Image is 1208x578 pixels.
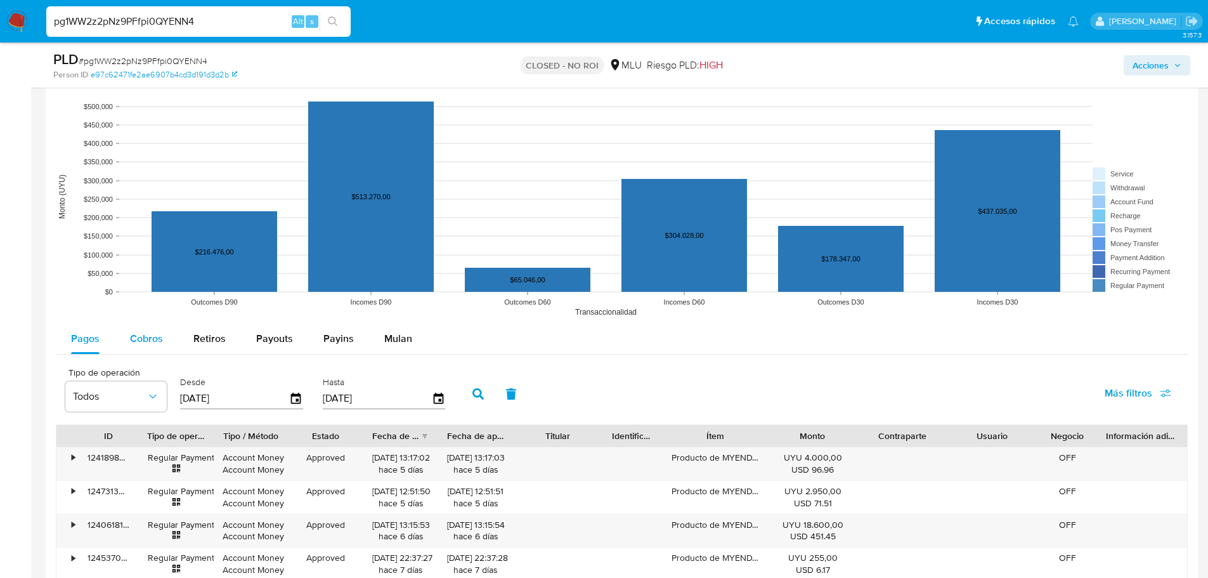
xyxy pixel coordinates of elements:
span: Alt [293,15,303,27]
button: search-icon [320,13,346,30]
span: Accesos rápidos [984,15,1055,28]
a: e97c62471fe2ae6907b4cd3d191d3d2b [91,69,237,81]
a: Notificaciones [1068,16,1079,27]
span: HIGH [699,58,723,72]
a: Salir [1185,15,1198,28]
p: CLOSED - NO ROI [521,56,604,74]
span: Acciones [1133,55,1169,76]
span: Riesgo PLD: [647,58,723,72]
input: Buscar usuario o caso... [46,13,351,30]
p: giorgio.franco@mercadolibre.com [1109,15,1181,27]
div: MLU [609,58,642,72]
button: Acciones [1124,55,1190,76]
b: Person ID [53,69,88,81]
span: # pg1WW2z2pNz9PFfpi0QYENN4 [79,55,207,67]
span: s [310,15,314,27]
b: PLD [53,49,79,69]
span: 3.157.3 [1183,30,1202,40]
